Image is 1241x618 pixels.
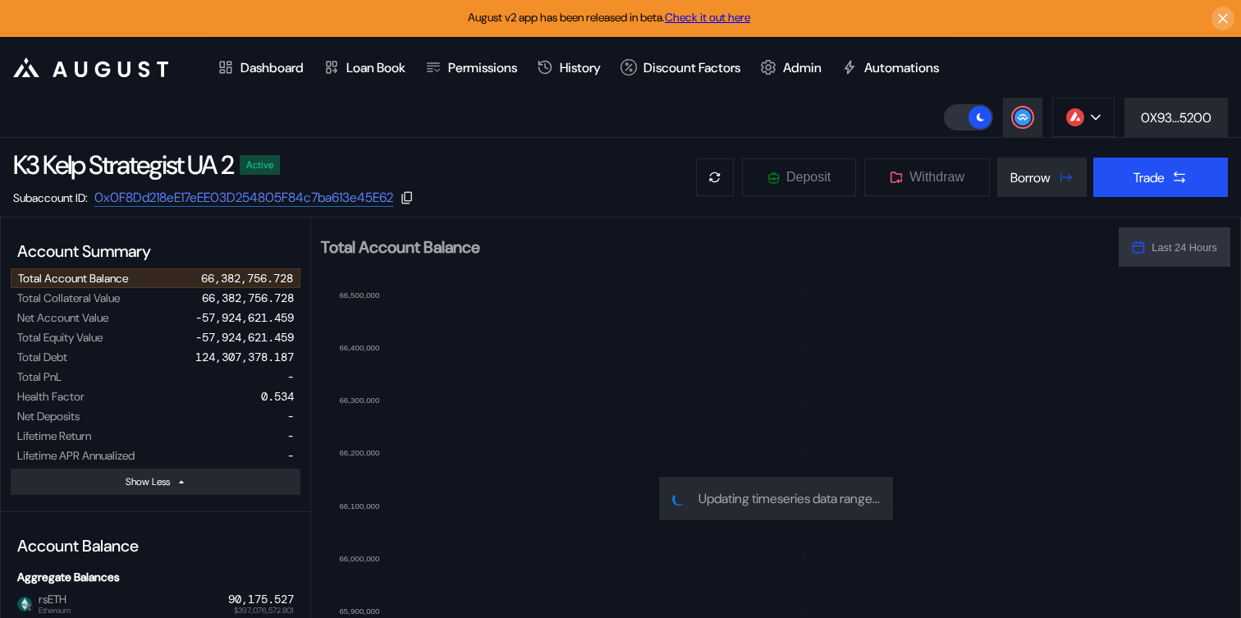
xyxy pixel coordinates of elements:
span: $397,076,572.801 [234,607,294,615]
div: - [287,369,294,384]
div: Net Deposits [17,409,80,423]
div: History [560,59,601,76]
div: Show Less [126,475,170,488]
text: 66,100,000 [339,501,380,510]
button: chain logo [1052,98,1115,137]
div: Subaccount ID: [13,190,88,205]
button: Trade [1093,158,1228,197]
div: Dashboard [240,59,304,76]
div: Total Debt [17,350,67,364]
div: Total Collateral Value [17,291,120,305]
div: 90,175.527 [228,593,294,607]
img: pending [672,492,685,506]
div: Lifetime Return [17,428,91,443]
div: Automations [864,59,939,76]
span: Deposit [786,170,831,185]
button: Borrow [997,158,1087,197]
div: Health Factor [17,389,85,404]
div: Total PnL [17,369,62,384]
div: Permissions [448,59,517,76]
div: - [287,409,294,423]
a: Dashboard [208,37,314,98]
div: Borrow [1010,169,1051,186]
div: Lifetime APR Annualized [17,448,135,463]
a: Automations [831,37,949,98]
text: 66,300,000 [339,396,380,405]
text: 65,900,000 [339,607,380,616]
div: 66,382,756.728 [202,291,294,305]
div: -57,924,621.459 [195,330,294,345]
div: Account Balance [11,529,300,563]
img: svg+xml,%3c [26,603,34,611]
div: Admin [783,59,822,76]
a: Permissions [415,37,527,98]
a: Discount Factors [611,37,750,98]
div: Aggregate Balances [11,563,300,591]
a: History [527,37,611,98]
text: 66,500,000 [339,291,380,300]
span: rsETH [32,593,71,614]
img: rseth.png [17,597,32,611]
a: 0x0F8Dd218eE17eEE03D254805F84c7ba613e45E62 [94,189,393,207]
div: Total Equity Value [17,330,103,345]
div: -57,924,621.459 [195,310,294,325]
span: August v2 app has been released in beta. [468,10,750,25]
div: - [287,448,294,463]
img: chain logo [1066,108,1084,126]
div: Loan Book [346,59,405,76]
span: Ethereum [39,607,71,615]
div: Net Account Value [17,310,108,325]
button: Withdraw [863,158,991,197]
a: Check it out here [665,10,750,25]
button: Show Less [11,469,300,495]
a: Admin [750,37,831,98]
div: 124,307,378.187 [195,350,294,364]
button: 0X93...5200 [1124,98,1228,137]
div: 66,382,756.728 [201,271,293,286]
div: Trade [1133,169,1165,186]
button: Deposit [741,158,857,197]
div: Total Account Balance [18,271,128,286]
h2: Total Account Balance [321,239,1106,255]
div: 0X93...5200 [1141,109,1211,126]
text: 66,400,000 [339,343,380,352]
div: Active [246,159,273,171]
span: Withdraw [909,170,964,185]
div: K3 Kelp Strategist UA 2 [13,148,233,182]
div: 0.534 [261,389,294,404]
text: 66,200,000 [339,448,380,457]
div: Discount Factors [643,59,740,76]
span: Updating timeseries data range... [698,490,880,507]
a: Loan Book [314,37,415,98]
div: Account Summary [11,234,300,268]
text: 66,000,000 [339,554,380,563]
div: - [287,428,294,443]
